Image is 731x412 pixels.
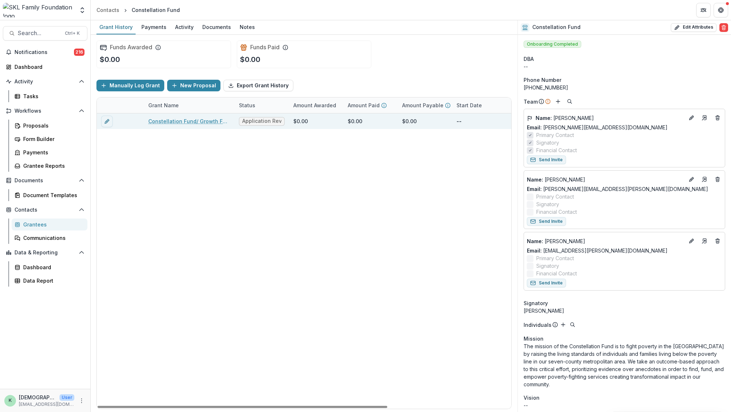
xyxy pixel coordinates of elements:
[74,49,84,56] span: 216
[15,178,76,184] span: Documents
[714,3,728,17] button: Get Help
[3,105,87,117] button: Open Workflows
[144,97,235,113] div: Grant Name
[12,219,87,230] a: Grantees
[527,124,668,131] a: Email: [PERSON_NAME][EMAIL_ADDRESS][DOMAIN_NAME]
[235,97,289,113] div: Status
[23,135,82,143] div: Form Builder
[527,176,684,183] p: [PERSON_NAME]
[524,76,561,84] span: Phone Number
[568,320,577,329] button: Search
[19,401,74,408] p: [EMAIL_ADDRESS][DOMAIN_NAME]
[3,247,87,258] button: Open Data & Reporting
[110,44,152,51] h2: Funds Awarded
[172,20,197,34] a: Activity
[289,97,343,113] div: Amount Awarded
[507,97,561,113] div: End Date
[343,97,398,113] div: Amount Paid
[12,160,87,172] a: Grantee Reports
[398,97,452,113] div: Amount Payable
[524,98,538,105] p: Team
[524,321,552,329] p: Individuals
[524,63,725,70] div: --
[527,155,566,164] button: Send Invite
[77,396,86,405] button: More
[23,149,82,156] div: Payments
[536,131,574,139] span: Primary Contact
[452,101,486,109] div: Start Date
[12,261,87,273] a: Dashboard
[96,80,164,91] button: Manually Log Grant
[507,101,538,109] div: End Date
[289,101,340,109] div: Amount Awarded
[524,84,725,91] div: [PHONE_NUMBER]
[15,250,76,256] span: Data & Reporting
[527,279,566,287] button: Send Invite
[96,22,136,32] div: Grant History
[524,335,544,342] span: Mission
[15,207,76,213] span: Contacts
[713,113,722,122] button: Deletes
[671,23,716,32] button: Edit Attributes
[3,175,87,186] button: Open Documents
[23,221,82,228] div: Grantees
[77,3,87,17] button: Open entity switcher
[199,22,234,32] div: Documents
[12,120,87,132] a: Proposals
[536,146,577,154] span: Financial Contact
[242,118,281,124] span: Application Review
[402,117,417,125] div: $0.00
[240,54,260,65] p: $0.00
[101,116,113,127] button: edit
[23,92,82,100] div: Tasks
[9,398,12,403] div: kristen
[699,174,710,185] a: Go to contact
[524,401,725,409] p: --
[237,22,258,32] div: Notes
[167,80,220,91] button: New Proposal
[687,113,696,122] button: Edit
[12,189,87,201] a: Document Templates
[687,237,696,245] button: Edit
[402,101,443,109] p: Amount Payable
[100,54,120,65] p: $0.00
[696,3,711,17] button: Partners
[527,124,542,130] span: Email:
[237,20,258,34] a: Notes
[12,275,87,287] a: Data Report
[15,79,76,85] span: Activity
[687,175,696,184] button: Edit
[3,61,87,73] a: Dashboard
[536,114,684,122] p: [PERSON_NAME]
[536,193,574,200] span: Primary Contact
[536,139,559,146] span: Signatory
[23,191,82,199] div: Document Templates
[172,22,197,32] div: Activity
[527,237,684,245] p: [PERSON_NAME]
[23,263,82,271] div: Dashboard
[15,49,74,55] span: Notifications
[565,97,574,106] button: Search
[524,342,725,388] p: The mission of the Constellation Fund is to fight poverty in the [GEOGRAPHIC_DATA] by raising the...
[148,117,230,125] a: Constellation Fund/ Growth Fund - 2025 - LOI Application
[527,186,542,192] span: Email:
[524,55,534,63] span: DBA
[527,247,668,254] a: Email: [EMAIL_ADDRESS][PERSON_NAME][DOMAIN_NAME]
[713,237,722,245] button: Deletes
[524,41,581,48] span: Onboarding Completed
[19,394,57,401] p: [DEMOGRAPHIC_DATA]
[536,208,577,216] span: Financial Contact
[250,44,280,51] h2: Funds Paid
[293,117,308,125] div: $0.00
[699,112,710,124] a: Go to contact
[536,270,577,277] span: Financial Contact
[94,5,183,15] nav: breadcrumb
[139,22,169,32] div: Payments
[23,234,82,242] div: Communications
[457,117,462,125] p: --
[139,20,169,34] a: Payments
